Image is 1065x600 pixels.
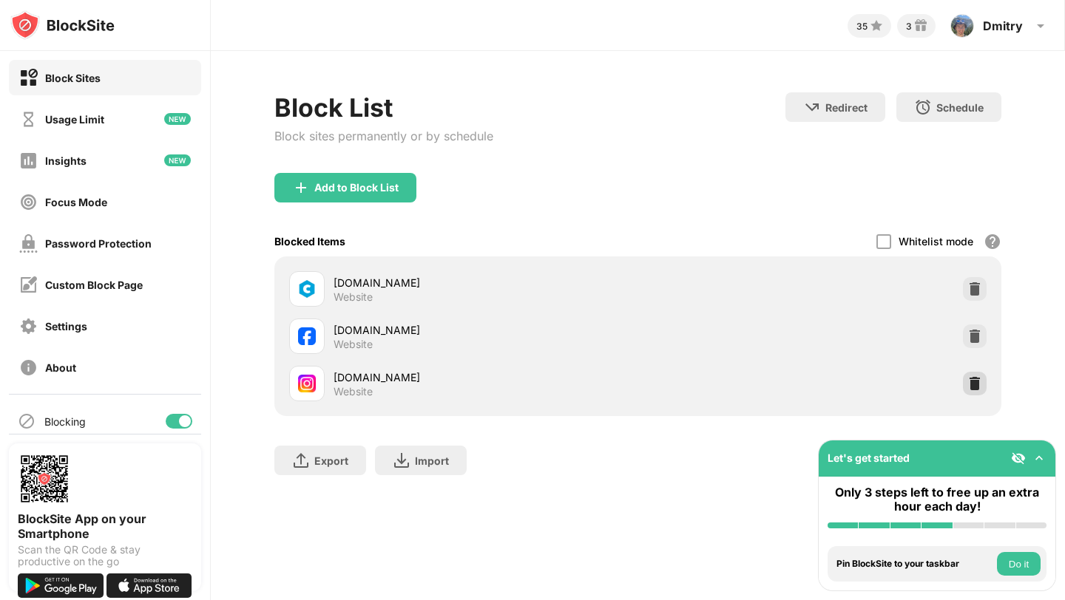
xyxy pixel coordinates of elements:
img: new-icon.svg [164,154,191,166]
img: focus-off.svg [19,193,38,211]
div: Settings [45,320,87,333]
div: Add to Block List [314,182,399,194]
img: reward-small.svg [912,17,930,35]
div: 3 [906,21,912,32]
img: customize-block-page-off.svg [19,276,38,294]
img: time-usage-off.svg [19,110,38,129]
div: Let's get started [828,451,910,464]
div: Block sites permanently or by schedule [274,129,493,143]
div: BlockSite App on your Smartphone [18,511,192,541]
img: options-page-qr-code.png [18,452,71,505]
img: download-on-the-app-store.svg [106,573,192,598]
img: password-protection-off.svg [19,234,38,253]
img: favicons [298,375,316,392]
div: Scan the QR Code & stay productive on the go [18,544,192,567]
div: Custom Block Page [45,279,143,291]
div: Dmitry [983,18,1023,33]
img: logo-blocksite.svg [10,10,115,40]
div: [DOMAIN_NAME] [334,275,638,290]
div: About [45,361,76,374]
img: about-off.svg [19,358,38,377]
div: Usage Limit [45,113,104,126]
div: Pin BlockSite to your taskbar [836,559,993,569]
div: Website [334,385,373,398]
img: eye-not-visible.svg [1011,451,1026,466]
div: Import [415,454,449,467]
div: Blocked Items [274,235,345,248]
div: Insights [45,154,87,167]
img: ACg8ocJJ_83z7h1D4cBTVU-3aK_-nirLsReanA4FAFhVNRvHyZQG0hc=s96-c [950,14,974,38]
div: Redirect [825,101,868,114]
img: get-it-on-google-play.svg [18,573,104,598]
div: Website [334,338,373,351]
div: Block List [274,92,493,123]
button: Do it [997,552,1041,576]
img: blocking-icon.svg [18,412,35,430]
div: Password Protection [45,237,152,250]
div: Schedule [936,101,984,114]
div: Focus Mode [45,196,107,208]
div: 35 [856,21,868,32]
div: Only 3 steps left to free up an extra hour each day! [828,485,1047,514]
img: points-small.svg [868,17,885,35]
img: favicons [298,280,316,298]
div: Whitelist mode [899,235,973,248]
div: Blocking [44,415,86,428]
div: [DOMAIN_NAME] [334,369,638,385]
img: block-on.svg [19,69,38,87]
img: omni-setup-toggle.svg [1032,451,1047,466]
div: Website [334,290,373,304]
img: insights-off.svg [19,151,38,170]
div: [DOMAIN_NAME] [334,322,638,338]
img: settings-off.svg [19,317,38,335]
div: Block Sites [45,72,101,84]
img: favicons [298,327,316,345]
img: new-icon.svg [164,113,191,125]
div: Export [314,454,348,467]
